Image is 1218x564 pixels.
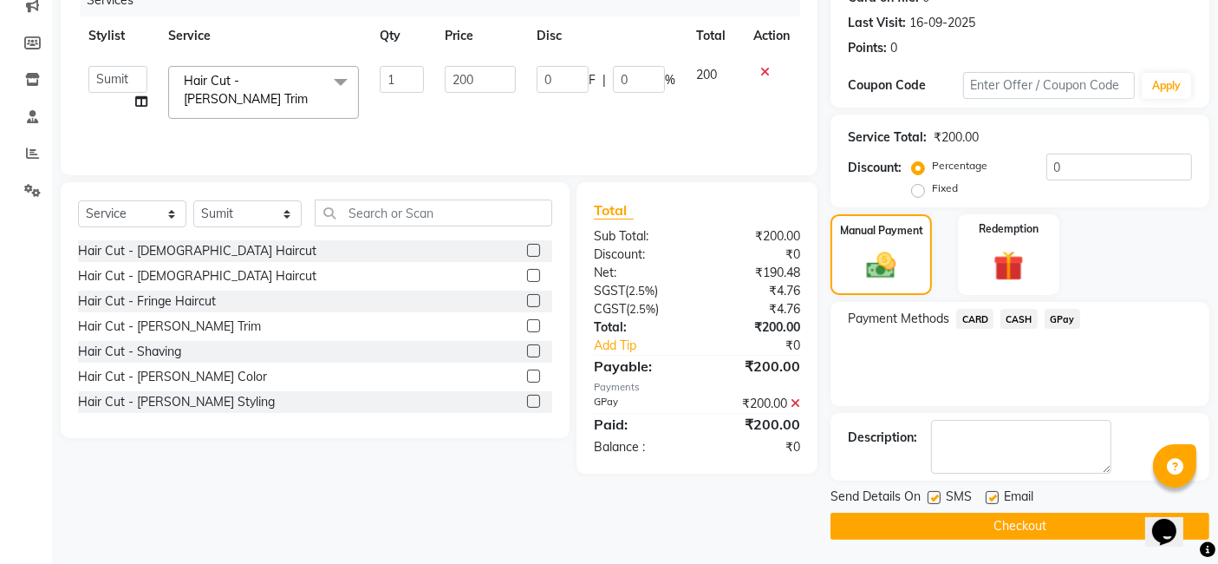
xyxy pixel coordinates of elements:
[932,180,958,196] label: Fixed
[984,247,1033,285] img: _gift.svg
[1145,495,1201,547] iframe: chat widget
[848,310,949,328] span: Payment Methods
[697,264,813,282] div: ₹190.48
[78,393,275,411] div: Hair Cut - [PERSON_NAME] Styling
[526,16,686,56] th: Disc
[581,356,697,377] div: Payable:
[315,200,552,226] input: Search or Scan
[697,438,813,456] div: ₹0
[78,292,216,311] div: Hair Cut - Fringe Haircut
[629,284,655,298] span: 2.5%
[308,91,316,107] a: x
[848,429,917,447] div: Description:
[848,159,902,177] div: Discount:
[848,14,906,32] div: Last Visit:
[979,221,1039,237] label: Redemption
[581,300,697,318] div: ( )
[589,71,596,89] span: F
[581,337,716,355] a: Add Tip
[956,309,993,329] span: CARD
[840,223,923,239] label: Manual Payment
[743,16,800,56] th: Action
[830,488,921,509] span: Send Details On
[697,246,813,264] div: ₹0
[602,71,606,89] span: |
[581,414,697,435] div: Paid:
[697,356,813,377] div: ₹200.00
[78,368,267,386] div: Hair Cut - [PERSON_NAME] Color
[830,513,1209,540] button: Checkout
[369,16,434,56] th: Qty
[697,318,813,337] div: ₹200.00
[184,73,308,107] span: Hair Cut - [PERSON_NAME] Trim
[629,302,655,316] span: 2.5%
[581,318,697,337] div: Total:
[581,227,697,246] div: Sub Total:
[594,201,634,220] span: Total
[581,264,697,282] div: Net:
[78,267,316,285] div: Hair Cut - [DEMOGRAPHIC_DATA] Haircut
[594,380,800,395] div: Payments
[78,318,261,336] div: Hair Cut - [PERSON_NAME] Trim
[857,249,904,283] img: _cash.svg
[697,227,813,246] div: ₹200.00
[717,337,814,355] div: ₹0
[158,16,369,56] th: Service
[932,158,987,174] label: Percentage
[1142,73,1191,99] button: Apply
[1004,488,1033,509] span: Email
[890,39,897,57] div: 0
[434,16,526,56] th: Price
[697,300,813,318] div: ₹4.76
[848,39,887,57] div: Points:
[909,14,975,32] div: 16-09-2025
[594,283,625,298] span: SGST
[594,301,626,317] span: CGST
[581,395,697,413] div: GPay
[963,72,1135,99] input: Enter Offer / Coupon Code
[581,246,697,264] div: Discount:
[581,282,697,300] div: ( )
[78,343,181,361] div: Hair Cut - Shaving
[697,395,813,413] div: ₹200.00
[1000,309,1038,329] span: CASH
[848,76,962,95] div: Coupon Code
[1045,309,1080,329] span: GPay
[697,282,813,300] div: ₹4.76
[78,16,158,56] th: Stylist
[581,438,697,456] div: Balance :
[946,488,972,509] span: SMS
[848,128,927,147] div: Service Total:
[934,128,979,147] div: ₹200.00
[696,67,717,82] span: 200
[78,242,316,260] div: Hair Cut - [DEMOGRAPHIC_DATA] Haircut
[665,71,675,89] span: %
[686,16,743,56] th: Total
[697,414,813,435] div: ₹200.00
